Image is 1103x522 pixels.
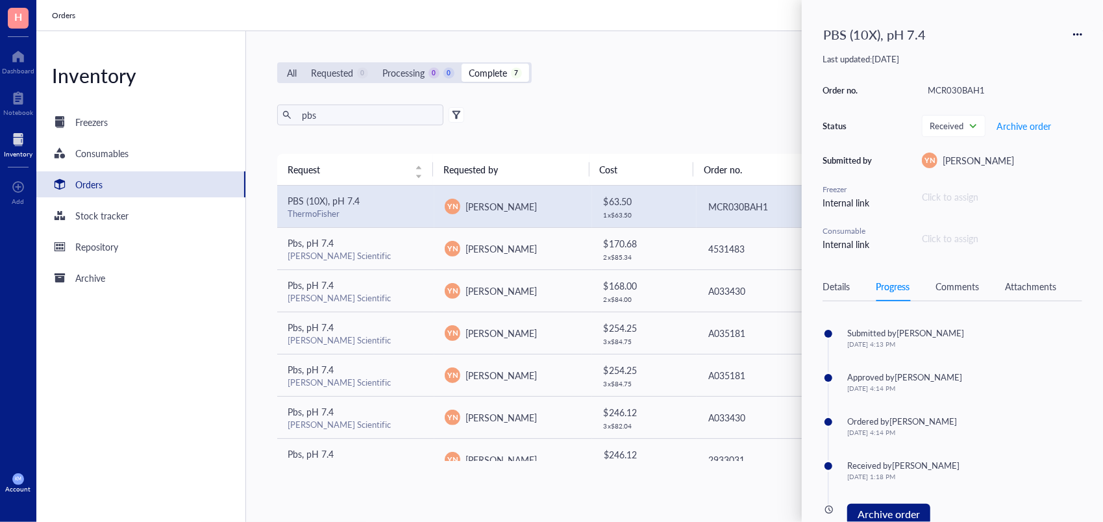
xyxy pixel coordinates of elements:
[447,201,458,212] span: YN
[15,477,21,482] span: KM
[1005,279,1056,293] div: Attachments
[922,81,1082,99] div: MCR030BAH1
[4,129,32,158] a: Inventory
[847,416,880,427] div: Ordered
[604,279,687,293] div: $ 168.00
[511,68,522,79] div: 7
[604,405,687,419] div: $ 246.12
[75,240,118,254] div: Repository
[3,88,33,116] a: Notebook
[697,227,854,269] td: 4531483
[604,363,687,377] div: $ 254.25
[823,184,874,195] div: Freezer
[708,453,843,467] div: 2933031
[604,321,687,335] div: $ 254.25
[75,115,108,129] div: Freezers
[823,155,874,166] div: Submitted by
[2,67,34,75] div: Dashboard
[847,460,883,471] div: Received
[465,327,537,340] span: [PERSON_NAME]
[847,473,960,480] div: [DATE] 1:18 PM
[697,269,854,312] td: A033430
[465,200,537,213] span: [PERSON_NAME]
[697,312,854,354] td: A035181
[433,154,589,185] th: Requested by
[288,405,334,418] span: Pbs, pH 7.4
[447,243,458,254] span: YN
[447,327,458,338] span: YN
[823,225,874,237] div: Consumable
[604,295,687,303] div: 2 x $ 84.00
[465,284,537,297] span: [PERSON_NAME]
[697,438,854,480] td: 2933031
[2,46,34,75] a: Dashboard
[823,279,850,293] div: Details
[823,195,874,210] div: Internal link
[880,416,957,427] div: by [PERSON_NAME]
[697,186,854,228] td: MCR030BAH1
[36,265,245,291] a: Archive
[604,447,687,462] div: $ 246.12
[708,410,843,425] div: A033430
[288,194,360,207] span: PBS (10X), pH 7.4
[823,53,1082,65] div: Last updated: [DATE]
[708,242,843,256] div: 4531483
[12,197,25,205] div: Add
[382,66,425,80] div: Processing
[288,236,334,249] span: Pbs, pH 7.4
[847,429,957,436] div: [DATE] 4:14 PM
[604,194,687,208] div: $ 63.50
[847,340,964,348] div: [DATE] 4:13 PM
[469,66,507,80] div: Complete
[922,190,1082,204] div: Click to assign
[36,203,245,229] a: Stock tracker
[693,154,849,185] th: Order no.
[36,140,245,166] a: Consumables
[823,84,874,96] div: Order no.
[887,327,964,339] div: by [PERSON_NAME]
[823,237,874,251] div: Internal link
[465,369,537,382] span: [PERSON_NAME]
[697,354,854,396] td: A035181
[277,62,532,83] div: segmented control
[847,327,887,339] div: Submitted
[465,411,537,424] span: [PERSON_NAME]
[288,279,334,292] span: Pbs, pH 7.4
[288,321,334,334] span: Pbs, pH 7.4
[288,208,424,219] div: ThermoFisher
[277,154,433,185] th: Request
[817,21,932,48] div: PBS (10X), pH 7.4
[36,234,245,260] a: Repository
[75,177,103,192] div: Orders
[922,231,978,245] div: Click to assign
[604,236,687,251] div: $ 170.68
[288,419,424,430] div: [PERSON_NAME] Scientific
[447,285,458,296] span: YN
[357,68,368,79] div: 0
[465,453,537,466] span: [PERSON_NAME]
[708,199,843,214] div: MCR030BAH1
[288,162,407,177] span: Request
[708,368,843,382] div: A035181
[930,120,975,132] span: Received
[589,154,693,185] th: Cost
[288,292,424,304] div: [PERSON_NAME] Scientific
[4,150,32,158] div: Inventory
[75,271,105,285] div: Archive
[311,66,353,80] div: Requested
[288,377,424,388] div: [PERSON_NAME] Scientific
[288,334,424,346] div: [PERSON_NAME] Scientific
[708,326,843,340] div: A035181
[36,62,245,88] div: Inventory
[36,171,245,197] a: Orders
[708,284,843,298] div: A033430
[297,105,438,125] input: Find orders in table
[886,371,962,383] div: by [PERSON_NAME]
[936,279,979,293] div: Comments
[847,371,886,383] div: Approved
[288,250,424,262] div: [PERSON_NAME] Scientific
[847,384,962,392] div: [DATE] 4:14 PM
[75,208,129,223] div: Stock tracker
[604,380,687,388] div: 3 x $ 84.75
[36,109,245,135] a: Freezers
